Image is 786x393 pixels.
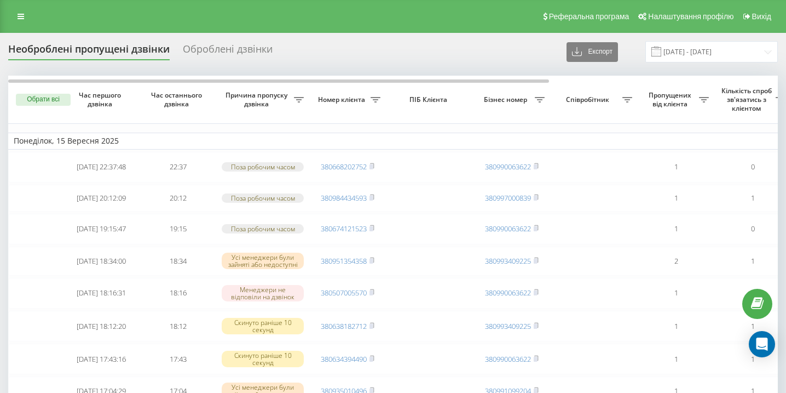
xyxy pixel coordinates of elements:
[321,224,367,233] a: 380674121523
[485,193,531,203] a: 380997000839
[321,162,367,172] a: 380668202752
[63,247,140,276] td: [DATE] 18:34:00
[485,354,531,364] a: 380990063622
[321,354,367,364] a: 380634394490
[140,152,216,183] td: 22:37
[140,185,216,212] td: 20:12
[549,12,629,21] span: Реферальна програма
[140,344,216,374] td: 17:43
[321,321,367,331] a: 380638182712
[556,95,622,104] span: Співробітник
[16,94,71,106] button: Обрати всі
[485,224,531,233] a: 380990063622
[72,91,131,108] span: Час першого дзвінка
[638,344,714,374] td: 1
[148,91,207,108] span: Час останнього дзвінка
[222,224,304,233] div: Поза робочим часом
[638,311,714,341] td: 1
[222,91,294,108] span: Причина пропуску дзвінка
[638,247,714,276] td: 2
[222,285,304,301] div: Менеджери не відповіли на дзвінок
[222,351,304,367] div: Скинуто раніше 10 секунд
[395,95,464,104] span: ПІБ Клієнта
[63,214,140,244] td: [DATE] 19:15:47
[485,256,531,266] a: 380993409225
[638,214,714,244] td: 1
[720,87,776,112] span: Кількість спроб зв'язатись з клієнтом
[321,256,367,266] a: 380951354358
[63,278,140,309] td: [DATE] 18:16:31
[485,321,531,331] a: 380993409225
[222,253,304,269] div: Усі менеджери були зайняті або недоступні
[321,193,367,203] a: 380984434593
[63,152,140,183] td: [DATE] 22:37:48
[638,152,714,183] td: 1
[140,311,216,341] td: 18:12
[315,95,371,104] span: Номер клієнта
[222,193,304,203] div: Поза робочим часом
[567,42,618,62] button: Експорт
[643,91,699,108] span: Пропущених від клієнта
[638,185,714,212] td: 1
[63,344,140,374] td: [DATE] 17:43:16
[140,278,216,309] td: 18:16
[8,43,170,60] div: Необроблені пропущені дзвінки
[485,162,531,172] a: 380990063622
[321,288,367,298] a: 380507005570
[752,12,771,21] span: Вихід
[479,95,535,104] span: Бізнес номер
[63,311,140,341] td: [DATE] 18:12:20
[183,43,273,60] div: Оброблені дзвінки
[140,247,216,276] td: 18:34
[63,185,140,212] td: [DATE] 20:12:09
[648,12,733,21] span: Налаштування профілю
[140,214,216,244] td: 19:15
[638,278,714,309] td: 1
[485,288,531,298] a: 380990063622
[222,318,304,334] div: Скинуто раніше 10 секунд
[749,331,775,357] div: Open Intercom Messenger
[222,162,304,172] div: Поза робочим часом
